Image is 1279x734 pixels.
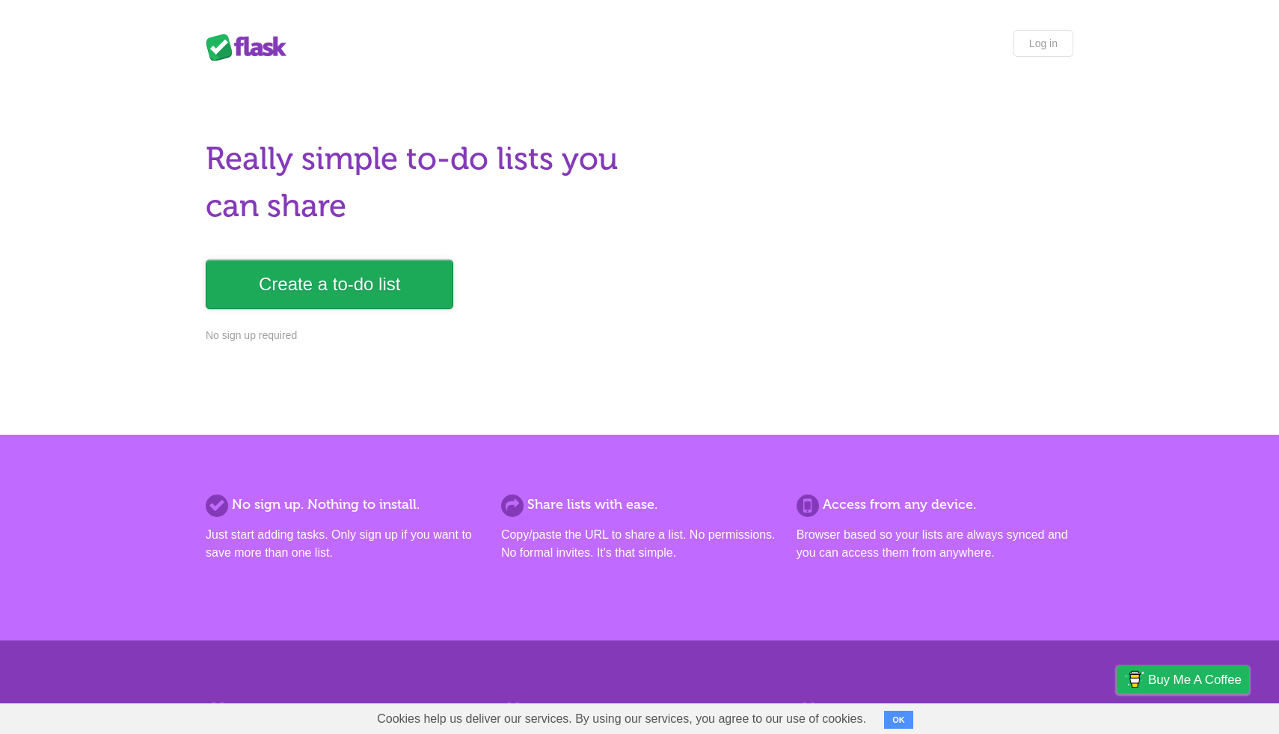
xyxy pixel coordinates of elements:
[206,495,482,515] h2: No sign up. Nothing to install.
[206,526,482,562] p: Just start adding tasks. Only sign up if you want to save more than one list.
[1124,667,1144,692] img: Buy me a coffee
[501,495,778,515] h2: Share lists with ease.
[797,526,1073,562] p: Browser based so your lists are always synced and you can access them from anywhere.
[206,260,453,309] a: Create a to-do list
[206,135,631,230] h1: Really simple to-do lists you can share
[206,328,631,343] p: No sign up required
[206,34,295,61] div: Flask Lists
[884,711,913,729] button: OK
[362,704,881,734] span: Cookies help us deliver our services. By using our services, you agree to our use of cookies.
[1148,667,1242,693] span: Buy me a coffee
[797,495,1073,515] h2: Access from any device.
[501,526,778,562] p: Copy/paste the URL to share a list. No permissions. No formal invites. It's that simple.
[1013,30,1073,57] a: Log in
[1117,666,1249,694] a: Buy me a coffee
